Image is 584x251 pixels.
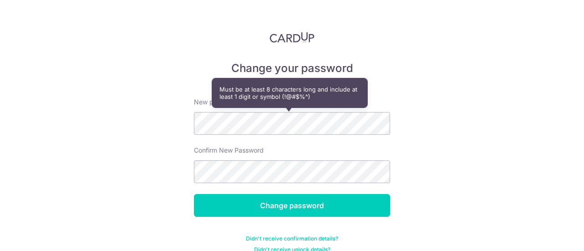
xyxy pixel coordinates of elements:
img: CardUp Logo [270,32,314,43]
h5: Change your password [194,61,390,76]
input: Change password [194,194,390,217]
a: Didn't receive confirmation details? [246,235,338,242]
label: Confirm New Password [194,146,264,155]
div: Must be at least 8 characters long and include at least 1 digit or symbol (!@#$%^) [212,78,367,108]
label: New password [194,97,239,107]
